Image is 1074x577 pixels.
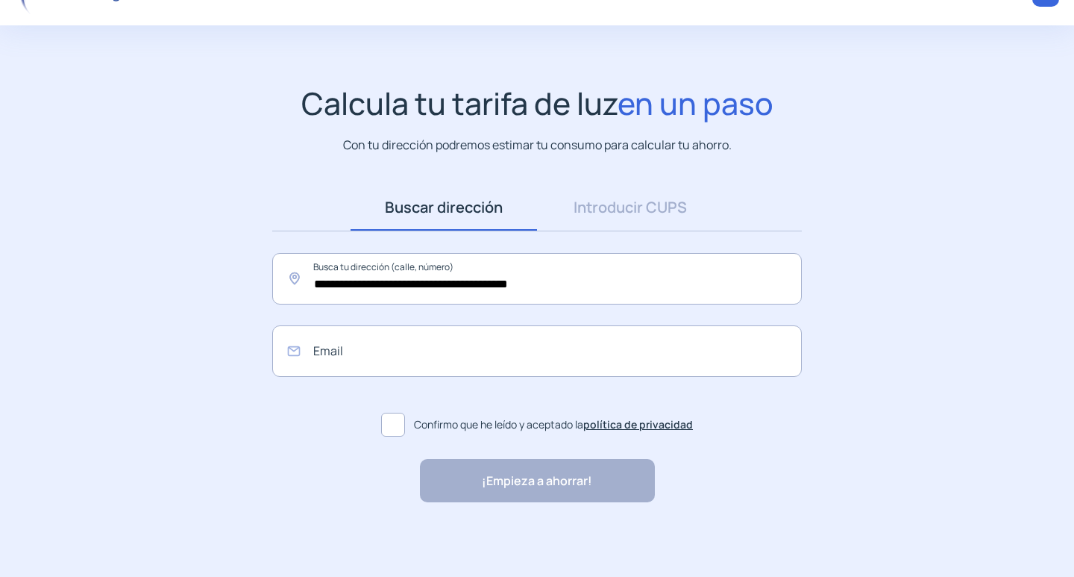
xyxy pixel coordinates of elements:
[618,82,773,124] span: en un paso
[343,136,732,155] p: Con tu dirección podremos estimar tu consumo para calcular tu ahorro.
[537,184,723,231] a: Introducir CUPS
[583,417,693,431] a: política de privacidad
[301,85,773,122] h1: Calcula tu tarifa de luz
[414,417,693,433] span: Confirmo que he leído y aceptado la
[351,184,537,231] a: Buscar dirección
